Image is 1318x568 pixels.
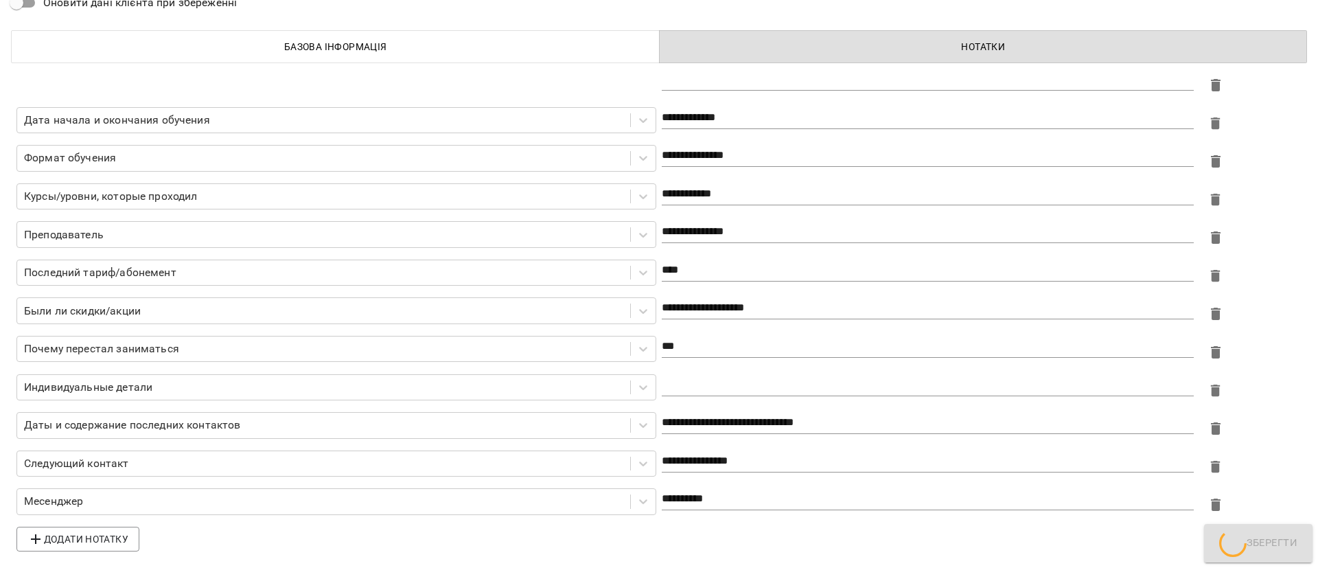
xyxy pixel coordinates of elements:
button: Нотатки [659,30,1308,63]
div: Дата начала и окончания обучения [24,112,210,128]
div: Индивидуальные детали [24,379,152,396]
div: Преподаватель [24,227,104,243]
div: Курсы/уровни, которые проходил [24,188,197,205]
div: Формат обучения [24,150,116,167]
div: Следующий контакт [24,455,129,472]
div: Последний тариф/абонемент [24,264,176,281]
span: Базова інформація [20,38,651,55]
button: Базова інформація [11,30,660,63]
div: Месенджер [24,494,83,510]
div: Были ли скидки/акции [24,303,141,319]
button: Додати нотатку [16,527,139,552]
div: Даты и содержание последних контактов [24,418,240,434]
span: Додати нотатку [27,531,128,547]
div: Почему перестал заниматься [24,341,179,357]
span: Нотатки [668,38,1299,55]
